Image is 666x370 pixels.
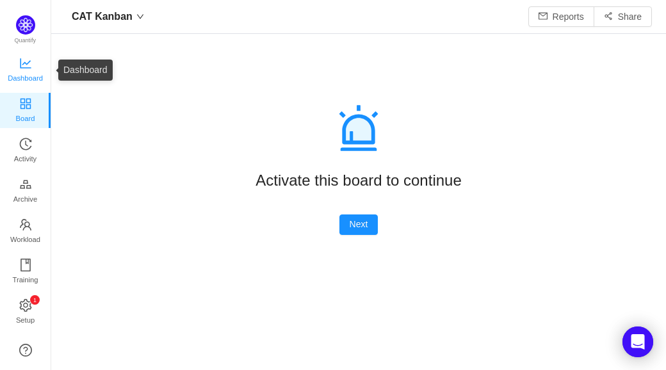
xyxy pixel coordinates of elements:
span: Board [16,106,35,131]
img: Quantify [16,15,35,35]
span: Workload [10,227,40,252]
a: icon: question-circle [19,344,32,357]
i: icon: alert [336,105,382,151]
div: Activate this board to continue [72,166,646,194]
i: icon: team [19,218,32,231]
i: icon: down [136,13,144,20]
a: icon: settingSetup [19,300,32,325]
span: Training [12,267,38,293]
button: icon: share-altShare [594,6,652,27]
i: icon: line-chart [19,57,32,70]
div: Open Intercom Messenger [622,326,653,357]
span: Quantify [15,37,37,44]
a: Archive [19,179,32,204]
i: icon: history [19,138,32,150]
span: Activity [14,146,37,172]
i: icon: gold [19,178,32,191]
a: Workload [19,219,32,245]
a: Training [19,259,32,285]
span: Archive [13,186,37,212]
i: icon: book [19,259,32,271]
span: Setup [16,307,35,333]
a: Dashboard [19,58,32,83]
sup: 1 [30,295,40,305]
button: icon: mailReports [528,6,594,27]
a: Activity [19,138,32,164]
p: 1 [33,295,36,305]
span: Dashboard [8,65,43,91]
button: Next [339,214,378,235]
span: CAT Kanban [72,6,133,27]
a: Board [19,98,32,124]
i: icon: appstore [19,97,32,110]
i: icon: setting [19,299,32,312]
